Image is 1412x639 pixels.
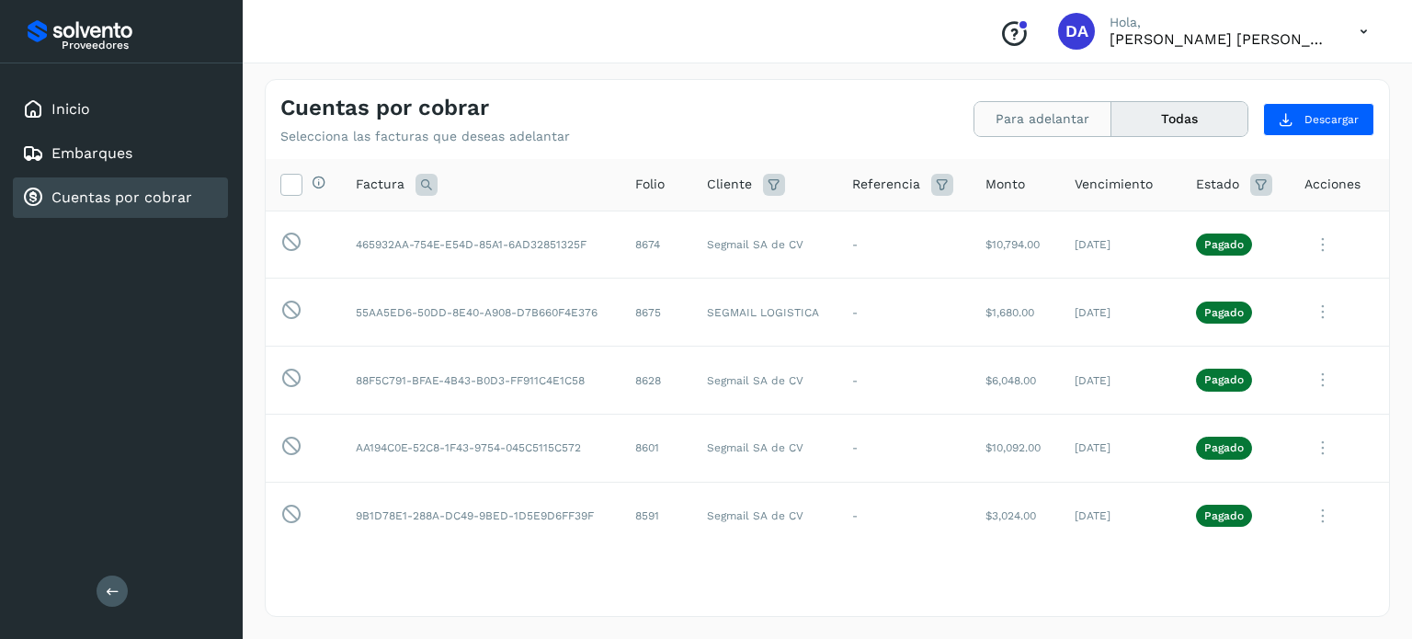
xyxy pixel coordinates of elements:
[621,414,692,482] td: 8601
[280,129,570,144] p: Selecciona las facturas que deseas adelantar
[1060,414,1181,482] td: [DATE]
[51,188,192,206] a: Cuentas por cobrar
[1204,509,1244,522] p: Pagado
[1075,175,1153,194] span: Vencimiento
[1196,175,1239,194] span: Estado
[837,279,972,347] td: -
[1060,347,1181,415] td: [DATE]
[837,482,972,550] td: -
[692,482,837,550] td: Segmail SA de CV
[356,175,404,194] span: Factura
[1060,482,1181,550] td: [DATE]
[341,414,621,482] td: AA194C0E-52C8-1F43-9754-045C5115C572
[1111,102,1247,136] button: Todas
[621,211,692,279] td: 8674
[13,89,228,130] div: Inicio
[707,175,752,194] span: Cliente
[280,95,489,121] h4: Cuentas por cobrar
[1304,175,1361,194] span: Acciones
[1204,441,1244,454] p: Pagado
[1204,373,1244,386] p: Pagado
[51,144,132,162] a: Embarques
[971,347,1059,415] td: $6,048.00
[341,347,621,415] td: 88F5C791-BFAE-4B43-B0D3-FF911C4E1C58
[621,347,692,415] td: 8628
[621,482,692,550] td: 8591
[852,175,920,194] span: Referencia
[13,133,228,174] div: Embarques
[837,347,972,415] td: -
[341,211,621,279] td: 465932AA-754E-E54D-85A1-6AD32851325F
[837,211,972,279] td: -
[1204,306,1244,319] p: Pagado
[635,175,665,194] span: Folio
[971,279,1059,347] td: $1,680.00
[971,414,1059,482] td: $10,092.00
[1263,103,1374,136] button: Descargar
[62,39,221,51] p: Proveedores
[1110,15,1330,30] p: Hola,
[51,100,90,118] a: Inicio
[341,279,621,347] td: 55AA5ED6-50DD-8E40-A908-D7B660F4E376
[1110,30,1330,48] p: DIANA ARGELIA RUIZ CORTES
[692,211,837,279] td: Segmail SA de CV
[971,211,1059,279] td: $10,794.00
[621,279,692,347] td: 8675
[13,177,228,218] div: Cuentas por cobrar
[985,175,1025,194] span: Monto
[837,414,972,482] td: -
[1060,211,1181,279] td: [DATE]
[1204,238,1244,251] p: Pagado
[692,279,837,347] td: SEGMAIL LOGISTICA
[692,414,837,482] td: Segmail SA de CV
[974,102,1111,136] button: Para adelantar
[341,482,621,550] td: 9B1D78E1-288A-DC49-9BED-1D5E9D6FF39F
[1060,279,1181,347] td: [DATE]
[1304,111,1359,128] span: Descargar
[692,347,837,415] td: Segmail SA de CV
[971,482,1059,550] td: $3,024.00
